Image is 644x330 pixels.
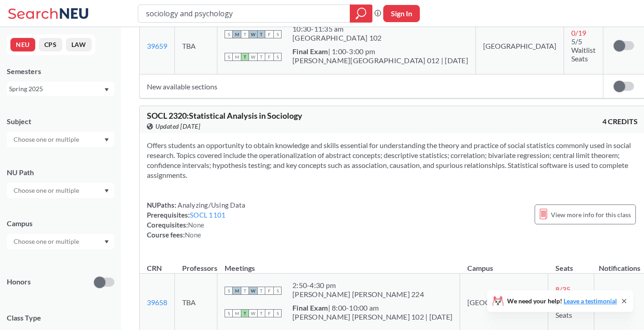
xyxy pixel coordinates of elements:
a: Leave a testimonial [564,297,617,305]
span: We need your help! [507,298,617,304]
th: Meetings [217,254,460,274]
span: 8 / 35 [555,285,570,293]
span: M [233,53,241,61]
span: W [249,309,257,317]
svg: Dropdown arrow [104,189,109,193]
span: W [249,53,257,61]
span: S [225,309,233,317]
span: M [233,287,241,295]
div: [PERSON_NAME] [PERSON_NAME] 102 | [DATE] [292,312,452,321]
span: Updated [DATE] [155,121,200,131]
span: T [257,309,265,317]
span: None [185,231,201,239]
span: W [249,287,257,295]
b: Final Exam [292,47,328,56]
a: 39658 [147,298,167,307]
a: SOCL 1101 [190,211,226,219]
button: CPS [39,38,62,51]
svg: Dropdown arrow [104,138,109,142]
span: 4 CREDITS [602,116,638,126]
div: Dropdown arrow [7,132,114,147]
span: F [265,309,273,317]
span: T [241,53,249,61]
div: [GEOGRAPHIC_DATA] 102 [292,33,381,42]
span: T [257,30,265,38]
th: Seats [548,254,594,274]
div: | 8:00-10:00 am [292,303,452,312]
span: T [257,287,265,295]
td: New available sections [140,74,603,98]
th: Campus [460,254,548,274]
span: S [273,287,282,295]
div: Semesters [7,66,114,76]
span: S [273,309,282,317]
div: Spring 2025 [9,84,103,94]
input: Choose one or multiple [9,134,85,145]
div: CRN [147,263,162,273]
div: | 1:00-3:00 pm [292,47,468,56]
button: LAW [66,38,92,51]
div: Dropdown arrow [7,183,114,198]
span: W [249,30,257,38]
span: S [225,53,233,61]
span: F [265,53,273,61]
div: Subject [7,116,114,126]
button: Sign In [383,5,420,22]
p: Honors [7,277,31,287]
svg: Dropdown arrow [104,88,109,92]
input: Choose one or multiple [9,185,85,196]
span: T [241,309,249,317]
button: NEU [10,38,35,51]
div: NUPaths: Prerequisites: Corequisites: Course fees: [147,200,245,240]
span: T [257,53,265,61]
td: [GEOGRAPHIC_DATA] [475,17,564,74]
span: Analyzing/Using Data [176,201,245,209]
div: Dropdown arrow [7,234,114,249]
a: 39659 [147,42,167,50]
span: None [188,221,204,229]
span: View more info for this class [551,209,631,220]
b: Final Exam [292,303,328,312]
span: T [241,30,249,38]
section: Offers students an opportunity to obtain knowledge and skills essential for understanding the the... [147,140,638,180]
span: S [273,53,282,61]
th: Professors [175,254,217,274]
span: 5/5 Waitlist Seats [571,37,596,63]
span: M [233,309,241,317]
span: S [225,287,233,295]
div: 10:30 - 11:35 am [292,24,381,33]
svg: magnifying glass [356,7,367,20]
div: Campus [7,218,114,228]
span: 0 / 19 [571,28,586,37]
div: [PERSON_NAME][GEOGRAPHIC_DATA] 012 | [DATE] [292,56,468,65]
span: F [265,287,273,295]
span: SOCL 2320 : Statistical Analysis in Sociology [147,111,302,121]
span: M [233,30,241,38]
div: magnifying glass [350,5,372,23]
div: [PERSON_NAME] [PERSON_NAME] 224 [292,290,424,299]
td: TBA [175,17,217,74]
div: 2:50 - 4:30 pm [292,281,424,290]
input: Class, professor, course number, "phrase" [145,6,343,21]
span: S [273,30,282,38]
svg: Dropdown arrow [104,240,109,244]
input: Choose one or multiple [9,236,85,247]
span: Class Type [7,313,114,323]
span: T [241,287,249,295]
div: NU Path [7,167,114,177]
span: F [265,30,273,38]
div: Spring 2025Dropdown arrow [7,82,114,96]
span: S [225,30,233,38]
